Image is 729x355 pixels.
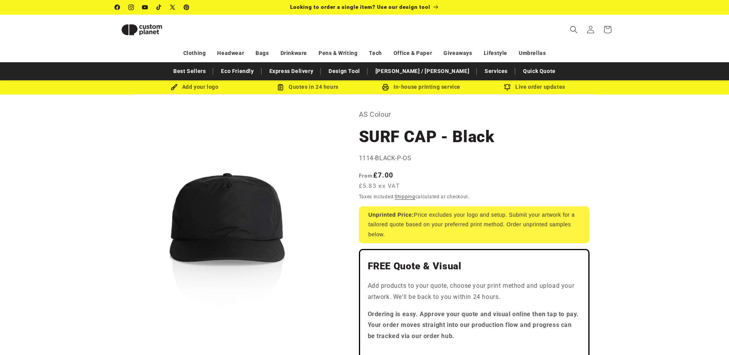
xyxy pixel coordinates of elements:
img: In-house printing [382,84,389,91]
a: Best Sellers [169,65,209,78]
p: AS Colour [359,108,590,121]
a: Umbrellas [519,46,546,60]
a: Custom Planet [112,15,194,45]
img: Order updates [504,84,511,91]
a: Tech [369,46,382,60]
a: Shipping [395,194,415,199]
a: Services [481,65,511,78]
iframe: Chat Widget [691,318,729,355]
p: Add products to your quote, choose your print method and upload your artwork. We'll be back to yo... [368,280,581,303]
a: Quick Quote [519,65,560,78]
div: Taxes included. calculated at checkout. [359,193,590,201]
h1: SURF CAP - Black [359,126,590,147]
span: Looking to order a single item? Use our design tool [290,4,430,10]
img: Brush Icon [171,84,178,91]
a: Pens & Writing [319,46,357,60]
a: Express Delivery [266,65,317,78]
h2: FREE Quote & Visual [368,260,581,272]
summary: Search [565,21,582,38]
a: Headwear [217,46,244,60]
strong: Unprinted Price: [369,212,414,218]
media-gallery: Gallery Viewer [115,108,340,333]
div: Add your logo [138,82,251,92]
a: Office & Paper [394,46,432,60]
a: Eco Friendly [217,65,257,78]
strong: £7.00 [359,171,394,179]
span: From [359,173,373,179]
a: [PERSON_NAME] / [PERSON_NAME] [372,65,473,78]
a: Drinkware [281,46,307,60]
div: In-house printing service [365,82,478,92]
span: £5.83 ex VAT [359,182,400,191]
div: Live order updates [478,82,591,92]
div: Price excludes your logo and setup. Submit your artwork for a tailored quote based on your prefer... [359,206,590,243]
a: Bags [256,46,269,60]
a: Clothing [183,46,206,60]
a: Design Tool [325,65,364,78]
a: Giveaways [443,46,472,60]
span: 1114-BLACK-P-OS [359,154,412,162]
div: Quotes in 24 hours [251,82,365,92]
img: Order Updates Icon [277,84,284,91]
a: Lifestyle [484,46,507,60]
img: Custom Planet [115,18,169,42]
strong: Ordering is easy. Approve your quote and visual online then tap to pay. Your order moves straight... [368,310,579,340]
